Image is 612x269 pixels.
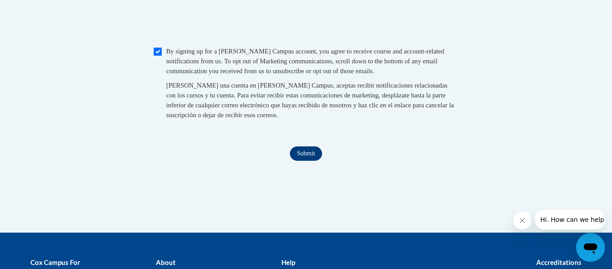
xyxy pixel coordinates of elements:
span: By signing up for a [PERSON_NAME] Campus account, you agree to receive course and account-related... [166,48,444,75]
iframe: To enrich screen reader interactions, please activate Accessibility in Grammarly extension settings [238,7,374,42]
b: Help [281,258,295,266]
b: Cox Campus For [30,258,80,266]
b: Accreditations [536,258,582,266]
b: About [156,258,176,266]
iframe: Close message [513,212,531,229]
span: [PERSON_NAME] una cuenta en [PERSON_NAME] Campus, aceptas recibir notificaciones relacionadas con... [166,82,454,119]
span: Hi. How can we help? [5,6,73,13]
iframe: Message from company [535,210,605,229]
input: Submit [290,146,322,161]
iframe: Button to launch messaging window [576,233,605,262]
